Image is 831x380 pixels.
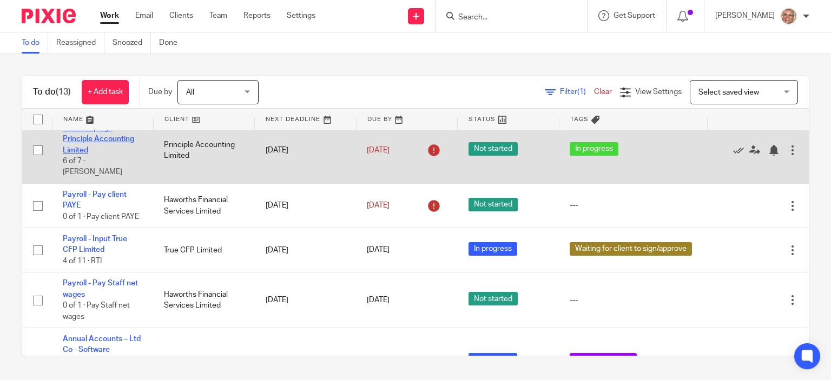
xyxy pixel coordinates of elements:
span: Not started [469,142,518,156]
td: Haworths Financial Services Limited [153,272,254,328]
a: Payroll - Pay Staff net wages [63,279,138,298]
input: Search [457,13,555,23]
td: [DATE] [255,228,356,272]
span: Tags [570,116,589,122]
td: [DATE] [255,183,356,228]
td: Haworths Financial Services Limited [153,183,254,228]
span: (1) [577,88,586,96]
a: To do [22,32,48,54]
span: [DATE] [367,296,390,304]
span: Filter [560,88,594,96]
a: Mark as done [733,145,749,156]
a: Reassigned [56,32,104,54]
span: In progress [469,353,517,366]
td: [DATE] [255,117,356,183]
a: Team [209,10,227,21]
td: True CFP Limited [153,228,254,272]
a: Reports [243,10,271,21]
span: Get Support [614,12,655,19]
a: Payroll - Pay client PAYE [63,191,127,209]
a: Settings [287,10,315,21]
span: Waiting for client to sign/approve [570,242,692,256]
span: View Settings [635,88,682,96]
div: --- [570,200,696,211]
a: Clients [169,10,193,21]
a: Bookkeeping - Principle Accounting Limited [63,124,134,154]
span: 0 of 1 · Pay client PAYE [63,213,139,221]
span: All [186,89,194,96]
a: + Add task [82,80,129,104]
h1: To do [33,86,71,98]
span: In progress [469,242,517,256]
span: 6 of 7 · [PERSON_NAME] [63,157,122,176]
p: Due by [148,86,172,97]
span: Not started [469,198,518,211]
a: Snoozed [113,32,151,54]
a: Email [135,10,153,21]
a: Payroll - Input True CFP Limited [63,235,127,254]
span: Select saved view [698,89,759,96]
span: In progress [570,142,618,156]
span: 4 of 11 · RTI [63,257,102,265]
span: [DATE] [367,202,390,209]
span: (13) [56,88,71,96]
span: Ready for review [570,353,637,366]
a: Work [100,10,119,21]
span: Not started [469,292,518,305]
a: Annual Accounts – Ltd Co - Software [63,335,141,354]
img: Pixie [22,9,76,23]
span: [DATE] [367,246,390,254]
div: --- [570,295,696,305]
a: Done [159,32,186,54]
a: Clear [594,88,612,96]
span: [DATE] [367,146,390,154]
p: [PERSON_NAME] [715,10,775,21]
td: [DATE] [255,272,356,328]
span: 0 of 1 · Pay Staff net wages [63,302,130,321]
img: SJ.jpg [780,8,797,25]
td: Principle Accounting Limited [153,117,254,183]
